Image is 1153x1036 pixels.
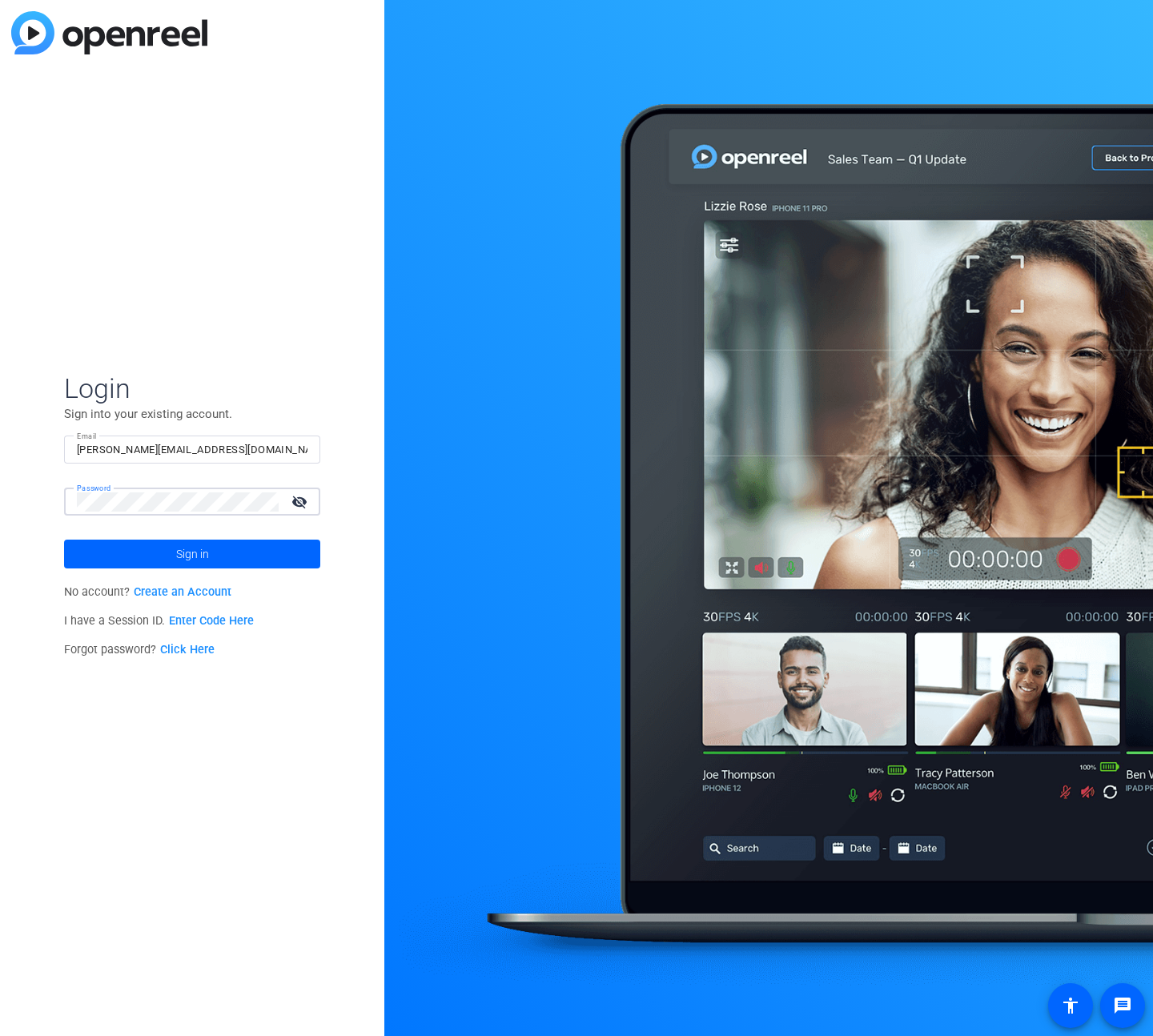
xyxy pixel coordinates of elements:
a: Enter Code Here [169,614,254,628]
mat-label: Password [77,484,111,492]
mat-icon: message [1113,996,1132,1015]
input: Enter Email Address [77,440,307,460]
mat-icon: visibility_off [282,490,320,513]
span: Forgot password? [64,643,215,657]
span: No account? [64,585,231,599]
span: Login [64,371,320,405]
p: Sign into your existing account. [64,405,320,423]
img: blue-gradient.svg [11,11,207,54]
button: Sign in [64,540,320,568]
a: Click Here [160,643,215,657]
mat-icon: accessibility [1061,996,1080,1015]
span: Sign in [176,534,209,574]
mat-label: Email [77,432,97,440]
a: Create an Account [134,585,231,599]
span: I have a Session ID. [64,614,254,628]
